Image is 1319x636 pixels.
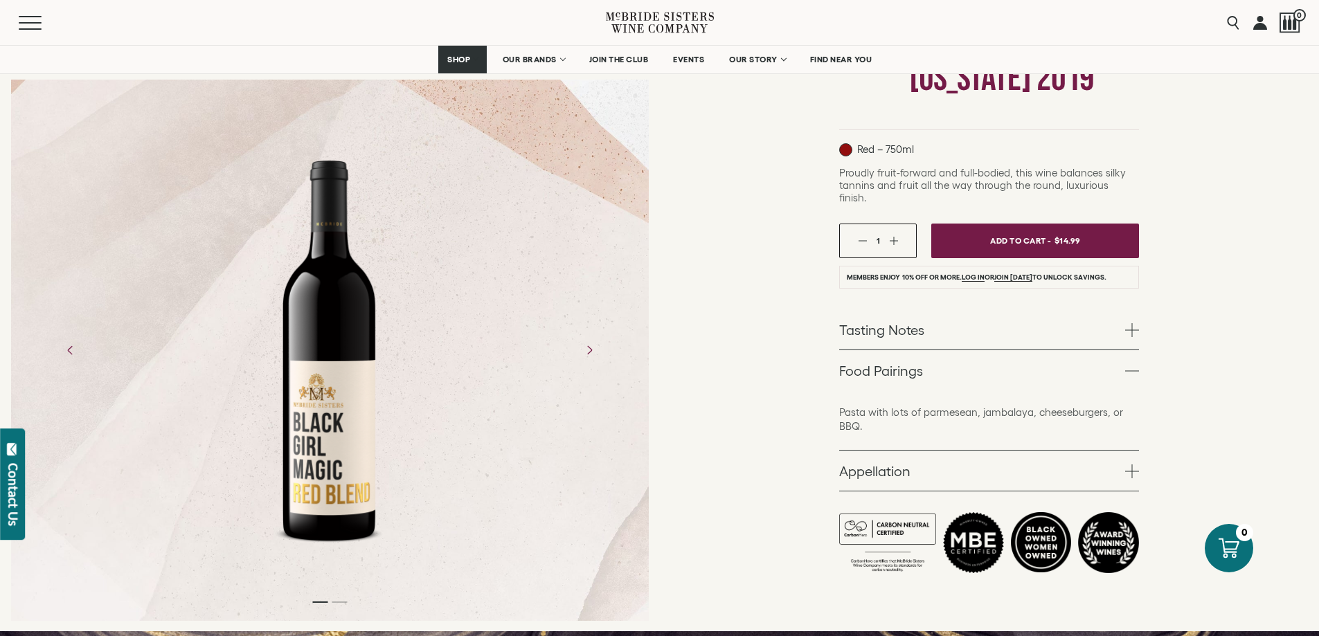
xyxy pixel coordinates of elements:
[494,46,573,73] a: OUR BRANDS
[962,273,985,282] a: Log in
[839,309,1139,349] a: Tasting Notes
[447,55,471,64] span: SHOP
[1236,524,1253,541] div: 0
[877,236,880,245] span: 1
[839,143,914,156] p: Red – 750ml
[53,332,89,368] button: Previous
[720,46,794,73] a: OUR STORY
[673,55,704,64] span: EVENTS
[571,332,607,368] button: Next
[810,55,872,64] span: FIND NEAR YOU
[990,230,1051,251] span: Add To Cart -
[580,46,658,73] a: JOIN THE CLUB
[589,55,649,64] span: JOIN THE CLUB
[994,273,1032,282] a: join [DATE]
[6,463,20,526] div: Contact Us
[839,451,1139,491] a: Appellation
[729,55,778,64] span: OUR STORY
[503,55,557,64] span: OUR BRANDS
[801,46,881,73] a: FIND NEAR YOU
[312,601,327,603] li: Page dot 1
[438,46,487,73] a: SHOP
[839,350,1139,390] a: Food Pairings
[839,266,1139,289] li: Members enjoy 10% off or more. or to unlock savings.
[332,601,347,603] li: Page dot 2
[664,46,713,73] a: EVENTS
[839,406,1139,433] p: Pasta with lots of parmesean, jambalaya, cheeseburgers, or BBQ.
[1055,230,1081,251] span: $14.99
[839,167,1126,203] span: Proudly fruit-forward and full-bodied, this wine balances silky tannins and fruit all the way thr...
[931,224,1139,258] button: Add To Cart - $14.99
[19,16,69,30] button: Mobile Menu Trigger
[1293,9,1306,21] span: 0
